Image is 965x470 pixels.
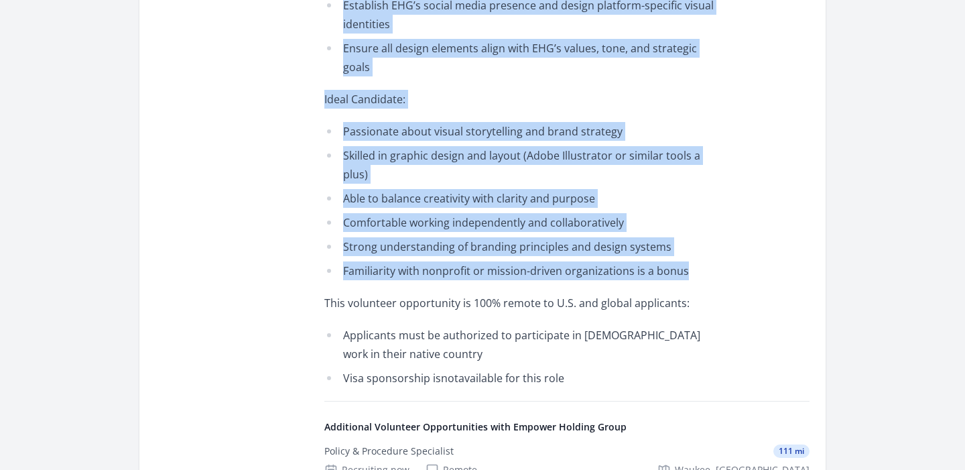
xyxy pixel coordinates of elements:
[324,237,716,256] li: Strong understanding of branding principles and design systems
[324,189,716,208] li: Able to balance creativity with clarity and purpose
[324,122,716,141] li: Passionate about visual storytelling and brand strategy
[324,146,716,184] li: Skilled in graphic design and layout (Adobe Illustrator or similar tools a plus)
[324,39,716,76] li: Ensure all design elements align with EHG’s values, tone, and strategic goals
[324,369,716,388] li: Visa sponsorship is available for this role
[441,371,458,386] span: not
[324,326,716,363] li: Applicants must be authorized to participate in [DEMOGRAPHIC_DATA] work in their native country
[773,445,810,458] span: 111 mi
[324,294,716,312] p: This volunteer opportunity is 100% remote to U.S. and global applicants:
[324,90,716,109] p: Ideal Candidate:
[324,213,716,232] li: Comfortable working independently and collaboratively
[324,420,810,434] h4: Additional Volunteer Opportunities with Empower Holding Group
[324,261,716,280] li: Familiarity with nonprofit or mission-driven organizations is a bonus
[324,445,454,458] div: Policy & Procedure Specialist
